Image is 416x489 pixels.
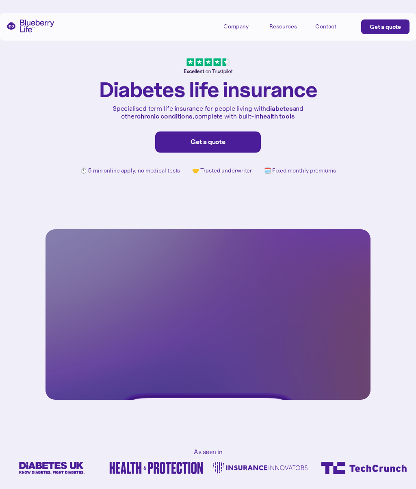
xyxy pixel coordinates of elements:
[269,23,297,30] div: Resources
[99,78,317,101] h1: Diabetes life insurance
[104,462,208,474] div: 2 of 8
[155,131,261,153] a: Get a quote
[110,105,305,120] p: Specialised term life insurance for people living with and other complete with built-in
[264,167,336,174] p: 🗓️ Fixed monthly premiums
[269,19,306,33] div: Resources
[192,167,252,174] p: 🤝 Trusted underwriter
[6,19,54,32] a: home
[194,448,222,455] h2: As seen in
[223,23,249,30] div: Company
[137,112,195,120] strong: chronic conditions,
[312,462,416,474] div: 4 of 8
[315,19,352,33] a: Contact
[208,462,312,474] div: 3 of 8
[80,167,180,174] p: ⏱️ 5 min online apply, no medical tests
[370,23,401,31] div: Get a quote
[266,104,292,112] strong: diabetes
[223,19,260,33] div: Company
[315,23,336,30] div: Contact
[361,19,409,34] a: Get a quote
[164,138,252,146] div: Get a quote
[260,112,295,120] strong: health tools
